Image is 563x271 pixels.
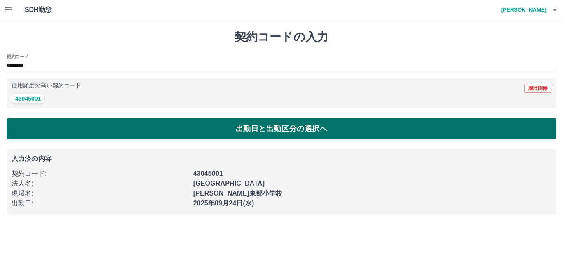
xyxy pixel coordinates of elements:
h2: 契約コード [7,53,28,60]
button: 43045001 [12,94,45,104]
b: 43045001 [193,170,223,177]
button: 出勤日と出勤区分の選択へ [7,118,556,139]
p: 入力済の内容 [12,156,551,162]
b: 2025年09月24日(水) [193,200,254,207]
h1: 契約コードの入力 [7,30,556,44]
p: 出勤日 : [12,198,188,208]
button: 履歴削除 [524,84,551,93]
p: 使用頻度の高い契約コード [12,83,81,89]
p: 現場名 : [12,189,188,198]
p: 契約コード : [12,169,188,179]
b: [PERSON_NAME]東部小学校 [193,190,283,197]
b: [GEOGRAPHIC_DATA] [193,180,265,187]
p: 法人名 : [12,179,188,189]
